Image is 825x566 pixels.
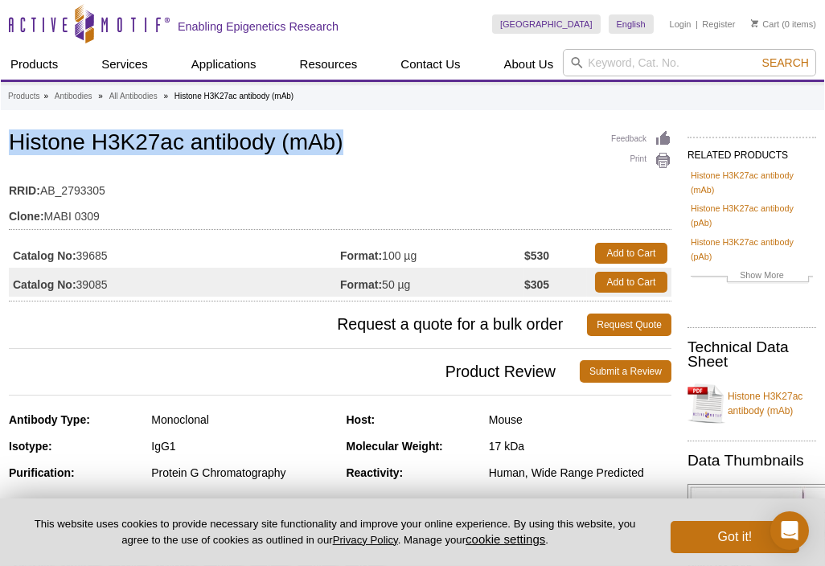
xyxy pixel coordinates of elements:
td: MABI 0309 [9,199,671,225]
strong: Molecular Weight: [347,440,443,453]
a: Services [92,49,158,80]
a: Products [1,49,68,80]
a: Add to Cart [595,243,667,264]
a: Cart [751,18,779,30]
td: 39685 [9,239,340,268]
a: [GEOGRAPHIC_DATA] [492,14,601,34]
a: Add to Cart [595,272,667,293]
div: Open Intercom Messenger [770,511,809,550]
strong: RRID: [9,183,40,198]
a: Applications [182,49,266,80]
h1: Histone H3K27ac antibody (mAb) [9,130,671,158]
strong: Isotype: [9,440,52,453]
strong: Purification: [9,466,75,479]
a: Feedback [611,130,671,148]
input: Keyword, Cat. No. [563,49,816,76]
li: » [163,92,168,100]
a: English [609,14,654,34]
a: All Antibodies [109,89,158,104]
td: AB_2793305 [9,174,671,199]
strong: Reactivity: [347,466,404,479]
a: Histone H3K27ac antibody (mAb) [687,379,816,428]
li: Histone H3K27ac antibody (mAb) [174,92,293,100]
a: Request Quote [587,314,671,336]
h2: RELATED PRODUCTS [687,137,816,166]
div: IgG1 [151,439,334,453]
span: Search [762,56,809,69]
div: Protein G Chromatography [151,466,334,480]
a: Login [670,18,692,30]
strong: Antibody Type: [9,413,90,426]
a: Show More [691,268,813,286]
a: Register [702,18,735,30]
h2: Enabling Epigenetics Research [178,19,339,34]
strong: $305 [524,277,549,292]
a: Products [8,89,39,104]
a: Histone H3K27ac antibody (pAb) [691,235,813,264]
button: Search [757,55,814,70]
div: 17 kDa [489,439,671,453]
strong: Format: [340,277,382,292]
span: Request a quote for a bulk order [9,314,587,336]
strong: $530 [524,248,549,263]
td: 50 µg [340,268,524,297]
div: Human, Wide Range Predicted [489,466,671,480]
button: cookie settings [466,532,545,546]
li: » [98,92,103,100]
li: » [43,92,48,100]
li: | [696,14,698,34]
h2: Data Thumbnails [687,453,816,468]
a: Resources [290,49,367,80]
strong: Clone: [9,209,44,224]
strong: Catalog No: [13,248,76,263]
div: Monoclonal [151,412,334,427]
a: Privacy Policy [333,534,398,546]
div: Mouse [489,412,671,427]
img: Your Cart [751,19,758,27]
h2: Technical Data Sheet [687,340,816,369]
li: (0 items) [751,14,816,34]
a: About Us [495,49,564,80]
a: Histone H3K27ac antibody (pAb) [691,201,813,230]
a: Submit a Review [580,360,671,383]
strong: Host: [347,413,376,426]
a: Histone H3K27ac antibody (mAb) [691,168,813,197]
span: Product Review [9,360,580,383]
p: This website uses cookies to provide necessary site functionality and improve your online experie... [26,517,644,548]
a: Print [611,152,671,170]
a: Contact Us [391,49,470,80]
strong: Format: [340,248,382,263]
td: 100 µg [340,239,524,268]
td: 39085 [9,268,340,297]
strong: Catalog No: [13,277,76,292]
button: Got it! [671,521,799,553]
a: Antibodies [55,89,92,104]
